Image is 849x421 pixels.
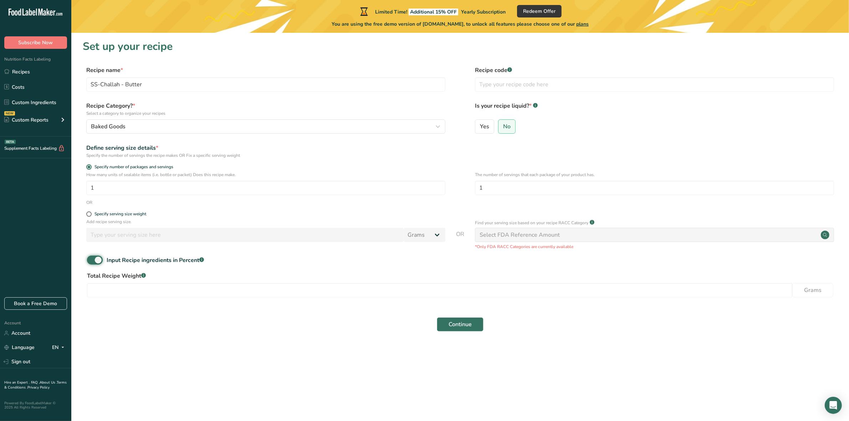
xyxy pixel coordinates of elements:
span: Subscribe Now [19,39,53,46]
span: No [503,123,511,130]
div: BETA [5,140,16,144]
input: Type your serving size here [86,228,404,242]
a: Book a Free Demo [4,297,67,310]
label: Recipe Category? [86,102,445,117]
div: Input Recipe ingredients in Percent [107,256,204,265]
label: Total Recipe Weight [87,272,833,280]
button: Continue [437,317,484,332]
div: Select FDA Reference Amount [480,231,560,239]
span: Yes [480,123,489,130]
div: Limited Time! [359,7,506,16]
button: Baked Goods [86,119,445,134]
p: Add recipe serving size. [86,219,445,225]
button: Grams [792,283,833,297]
span: Additional 15% OFF [409,9,458,15]
span: Continue [449,320,472,329]
span: Specify number of packages and servings [92,164,173,170]
label: Recipe code [475,66,834,75]
a: About Us . [40,380,57,385]
p: Find your serving size based on your recipe RACC Category [475,220,588,226]
div: Define serving size details [86,144,445,152]
div: EN [52,343,67,352]
span: Baked Goods [91,122,126,131]
input: Type your recipe code here [475,77,834,92]
p: The number of servings that each package of your product has. [475,171,834,178]
div: Specify the number of servings the recipe makes OR Fix a specific serving weight [86,152,445,159]
a: Hire an Expert . [4,380,30,385]
h1: Set up your recipe [83,38,838,55]
div: Specify serving size weight [94,211,146,217]
button: Redeem Offer [517,5,562,17]
p: Select a category to organize your recipes [86,110,445,117]
label: Is your recipe liquid? [475,102,834,117]
a: Language [4,341,35,354]
p: How many units of sealable items (i.e. bottle or packet) Does this recipe make. [86,171,445,178]
input: Type your recipe name here [86,77,445,92]
a: Terms & Conditions . [4,380,67,390]
div: Open Intercom Messenger [825,397,842,414]
div: Custom Reports [4,116,48,124]
a: FAQ . [31,380,40,385]
span: Grams [804,286,822,294]
a: Privacy Policy [27,385,50,390]
div: Powered By FoodLabelMaker © 2025 All Rights Reserved [4,401,67,410]
label: Recipe name [86,66,445,75]
div: OR [86,199,92,206]
span: You are using the free demo version of [DOMAIN_NAME], to unlock all features please choose one of... [332,20,589,28]
span: OR [456,230,464,250]
p: *Only FDA RACC Categories are currently available [475,243,834,250]
div: NEW [4,111,15,115]
button: Subscribe Now [4,36,67,49]
span: plans [576,21,589,27]
span: Redeem Offer [523,7,556,15]
span: Yearly Subscription [461,9,506,15]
